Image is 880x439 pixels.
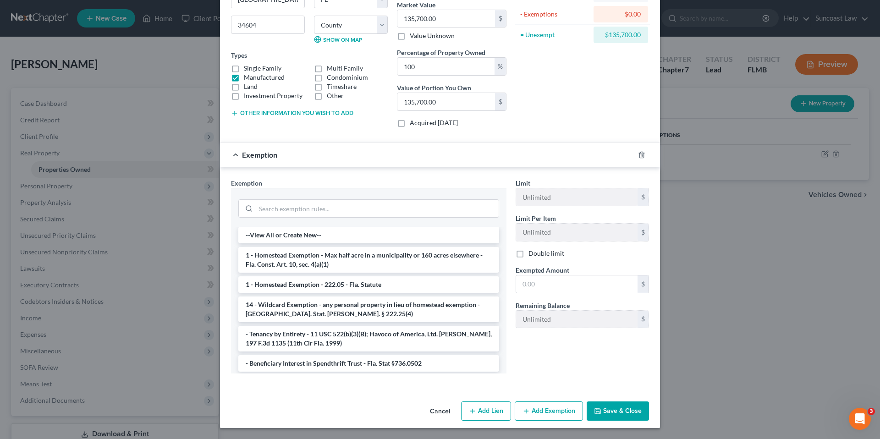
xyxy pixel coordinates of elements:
div: $ [638,275,649,293]
label: Land [244,82,258,91]
li: - Tenancy by Entirety - 11 USC 522(b)(3)(B); Havoco of America, Ltd. [PERSON_NAME], 197 F.3d 1135... [238,326,499,351]
label: Percentage of Property Owned [397,48,485,57]
label: Remaining Balance [516,301,570,310]
div: $ [638,224,649,241]
span: Exemption [231,179,262,187]
label: Manufactured [244,73,285,82]
div: $ [638,311,649,328]
input: 0.00 [397,10,495,27]
label: Single Family [244,64,281,73]
input: 0.00 [397,58,495,75]
label: Limit Per Item [516,214,556,223]
iframe: Intercom live chat [849,408,871,430]
div: = Unexempt [520,30,589,39]
a: Show on Map [314,36,362,43]
li: - Beneficiary Interest in Spendthrift Trust - Fla. Stat §736.0502 [238,355,499,372]
label: Timeshare [327,82,357,91]
div: $ [495,10,506,27]
input: 0.00 [397,93,495,110]
li: 14 - Wildcard Exemption - any personal property in lieu of homestead exemption - [GEOGRAPHIC_DATA... [238,296,499,322]
button: Add Lien [461,401,511,421]
span: Limit [516,179,530,187]
input: -- [516,311,638,328]
span: 3 [868,408,875,415]
input: Enter zip... [231,16,305,34]
label: Double limit [528,249,564,258]
button: Save & Close [587,401,649,421]
div: $ [495,93,506,110]
input: -- [516,224,638,241]
label: Types [231,50,247,60]
input: Search exemption rules... [256,200,499,217]
button: Other information you wish to add [231,110,353,117]
label: Investment Property [244,91,302,100]
div: $135,700.00 [601,30,641,39]
label: Value Unknown [410,31,455,40]
div: - Exemptions [520,10,589,19]
span: Exemption [242,150,277,159]
input: 0.00 [516,275,638,293]
label: Acquired [DATE] [410,118,458,127]
label: Multi Family [327,64,363,73]
button: Add Exemption [515,401,583,421]
input: -- [516,188,638,206]
div: % [495,58,506,75]
button: Cancel [423,402,457,421]
div: $0.00 [601,10,641,19]
label: Condominium [327,73,368,82]
span: Exempted Amount [516,266,569,274]
li: 1 - Homestead Exemption - 222.05 - Fla. Statute [238,276,499,293]
li: 1 - Homestead Exemption - Max half acre in a municipality or 160 acres elsewhere - Fla. Const. Ar... [238,247,499,273]
label: Other [327,91,344,100]
label: Value of Portion You Own [397,83,471,93]
li: --View All or Create New-- [238,227,499,243]
div: $ [638,188,649,206]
